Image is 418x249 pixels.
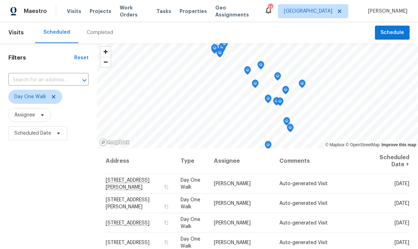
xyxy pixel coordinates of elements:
a: Improve this map [382,142,416,147]
span: [GEOGRAPHIC_DATA] [284,8,332,15]
span: Day One Walk [181,237,200,249]
span: Work Orders [120,4,148,18]
div: Map marker [211,44,218,55]
span: Auto-generated Visit [279,221,328,226]
div: Map marker [277,97,284,108]
span: [DATE] [395,201,409,206]
span: Auto-generated Visit [279,240,328,245]
h1: Filters [8,54,74,61]
span: [PERSON_NAME] [214,221,251,226]
a: Mapbox [325,142,344,147]
div: Reset [74,54,89,61]
span: Auto-generated Visit [279,181,328,186]
button: Copy Address [163,239,169,245]
span: Scheduled Date [14,130,51,137]
button: Copy Address [163,184,169,190]
span: [PERSON_NAME] [214,201,251,206]
button: Zoom out [100,57,111,67]
span: [PERSON_NAME] [365,8,407,15]
button: Schedule [375,26,410,40]
div: Scheduled [43,29,70,36]
span: Geo Assignments [215,4,256,18]
th: Scheduled Date ↑ [365,148,410,174]
div: Map marker [221,40,228,51]
span: Day One Walk [181,217,200,229]
div: Map marker [273,97,280,108]
div: Map marker [252,80,259,90]
th: Address [105,148,175,174]
button: Copy Address [163,203,169,210]
span: [STREET_ADDRESS] [106,240,149,245]
div: Map marker [265,141,272,152]
div: Map marker [265,95,272,106]
a: OpenStreetMap [346,142,379,147]
span: Maestro [24,8,47,15]
div: Map marker [282,86,289,97]
span: Schedule [381,28,404,37]
span: [DATE] [395,181,409,186]
th: Comments [274,148,365,174]
span: Tasks [156,9,171,14]
button: Zoom in [100,47,111,57]
span: [DATE] [395,221,409,226]
span: [PERSON_NAME] [214,181,251,186]
div: Map marker [299,80,306,90]
div: Map marker [216,49,223,60]
span: [DATE] [395,240,409,245]
div: Map marker [283,117,290,128]
span: Day One Walk [14,93,46,100]
button: Copy Address [163,220,169,226]
div: Completed [87,29,113,36]
div: Map marker [218,43,225,54]
span: Visits [8,25,24,40]
span: Visits [67,8,81,15]
button: Open [79,75,89,85]
div: 21 [268,4,273,11]
span: Day One Walk [181,178,200,190]
span: Projects [90,8,111,15]
div: Map marker [287,124,294,135]
span: Properties [180,8,207,15]
a: Mapbox homepage [99,138,130,146]
span: [PERSON_NAME] [214,240,251,245]
div: Map marker [244,66,251,77]
th: Type [175,148,208,174]
input: Search for an address... [8,75,69,86]
div: Map marker [274,72,281,83]
span: [STREET_ADDRESS][PERSON_NAME] [106,197,149,209]
span: Auto-generated Visit [279,201,328,206]
span: Day One Walk [181,197,200,209]
div: Map marker [257,61,264,72]
th: Assignee [208,148,274,174]
span: Assignee [14,112,35,119]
